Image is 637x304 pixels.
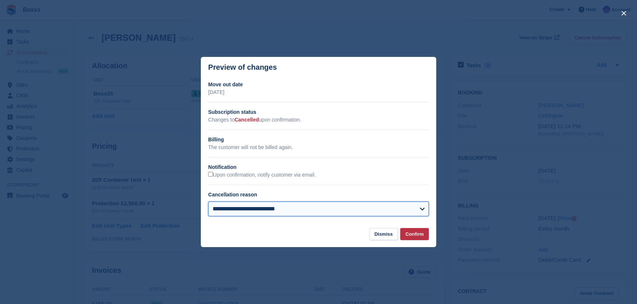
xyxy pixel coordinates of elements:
label: Upon confirmation, notify customer via email. [208,172,316,178]
p: Changes to upon confirmation. [208,116,429,124]
input: Upon confirmation, notify customer via email. [208,172,213,177]
button: Dismiss [369,228,398,240]
h2: Move out date [208,81,429,88]
p: [DATE] [208,88,429,96]
button: Confirm [400,228,429,240]
p: The customer will not be billed again. [208,144,429,151]
h2: Billing [208,136,429,144]
button: close [618,7,630,19]
h2: Subscription status [208,108,429,116]
h2: Notification [208,163,429,171]
span: Cancelled [235,117,259,123]
p: Preview of changes [208,63,277,72]
label: Cancellation reason [208,192,257,198]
